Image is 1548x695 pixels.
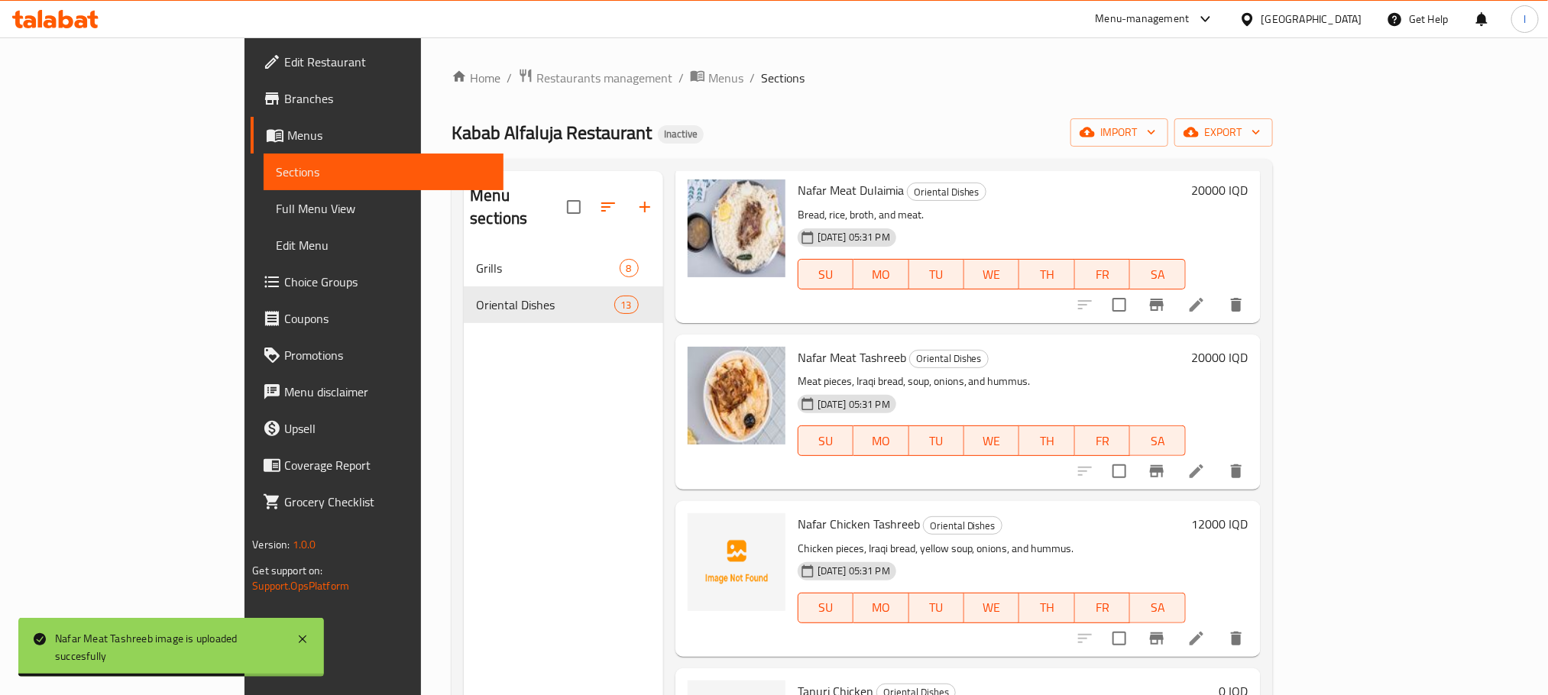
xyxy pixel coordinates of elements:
span: Select to update [1103,622,1135,655]
li: / [750,69,755,87]
span: Edit Restaurant [284,53,491,71]
button: Branch-specific-item [1138,453,1175,490]
span: Kabab Alfaluja Restaurant [452,115,652,150]
a: Choice Groups [251,263,503,300]
span: SA [1136,263,1179,286]
span: FR [1081,430,1124,452]
button: FR [1075,425,1130,456]
div: Grills8 [464,250,663,286]
span: Grills [476,259,619,277]
a: Menu disclaimer [251,373,503,410]
span: Oriental Dishes [476,296,614,314]
span: Full Menu View [276,199,491,218]
span: Menu disclaimer [284,383,491,401]
button: TH [1019,593,1074,623]
div: Oriental Dishes [923,516,1002,535]
span: Oriental Dishes [924,517,1002,535]
button: import [1070,118,1168,147]
h2: Menu sections [470,184,567,230]
li: / [507,69,512,87]
span: Sort sections [590,189,627,225]
div: [GEOGRAPHIC_DATA] [1261,11,1362,27]
span: l [1524,11,1526,27]
a: Support.OpsPlatform [252,576,349,596]
span: WE [970,430,1013,452]
button: SU [798,259,853,289]
img: Nafar Chicken Tashreeb [688,513,785,611]
span: Inactive [658,128,704,141]
img: Nafar Meat Tashreeb [688,347,785,444]
h6: 12000 IQD [1192,513,1248,535]
span: Choice Groups [284,273,491,291]
h6: 20000 IQD [1192,179,1248,201]
nav: breadcrumb [452,68,1272,88]
span: MO [860,596,902,619]
span: FR [1081,263,1124,286]
span: SU [805,430,847,452]
a: Branches [251,80,503,117]
a: Menus [690,68,743,88]
button: FR [1075,593,1130,623]
button: TU [909,259,964,289]
div: items [614,296,639,314]
span: [DATE] 05:31 PM [811,564,896,578]
div: items [620,259,639,277]
span: SA [1136,430,1179,452]
span: TU [915,430,958,452]
a: Full Menu View [264,190,503,227]
button: Branch-specific-item [1138,286,1175,323]
button: WE [964,259,1019,289]
span: FR [1081,596,1124,619]
span: TH [1025,263,1068,286]
span: 1.0.0 [293,535,316,554]
a: Upsell [251,410,503,447]
button: export [1174,118,1273,147]
button: MO [853,593,908,623]
span: Select to update [1103,455,1135,487]
div: Menu-management [1096,10,1190,28]
span: Nafar Meat Dulaimia [798,179,904,202]
nav: Menu sections [464,244,663,329]
span: Grocery Checklist [284,493,491,511]
button: SA [1130,593,1185,623]
button: TH [1019,259,1074,289]
span: Promotions [284,346,491,364]
span: Select all sections [558,191,590,223]
a: Edit Restaurant [251,44,503,80]
button: SU [798,593,853,623]
p: Meat pieces, Iraqi bread, soup, onions, and hummus. [798,372,1186,391]
button: Branch-specific-item [1138,620,1175,657]
span: Get support on: [252,561,322,580]
div: Nafar Meat Tashreeb image is uploaded succesfully [55,630,281,664]
a: Coverage Report [251,447,503,483]
span: Menus [287,126,491,144]
button: TU [909,425,964,456]
span: Oriental Dishes [908,183,986,201]
a: Edit menu item [1187,629,1206,648]
span: MO [860,263,902,286]
span: Branches [284,89,491,108]
span: TU [915,263,958,286]
span: 13 [615,298,638,312]
span: TU [915,596,958,619]
span: WE [970,596,1013,619]
span: TH [1025,430,1068,452]
span: Edit Menu [276,236,491,254]
span: Menus [708,69,743,87]
span: Restaurants management [536,69,672,87]
button: Add section [627,189,663,225]
button: SU [798,425,853,456]
span: Coupons [284,309,491,328]
span: Version: [252,535,290,554]
button: TH [1019,425,1074,456]
p: Bread, rice, broth, and meat. [798,205,1186,225]
span: Sections [276,163,491,181]
span: SU [805,263,847,286]
button: SA [1130,425,1185,456]
span: export [1187,123,1261,142]
span: Nafar Chicken Tashreeb [798,512,920,535]
div: Inactive [658,125,704,144]
a: Grocery Checklist [251,483,503,520]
